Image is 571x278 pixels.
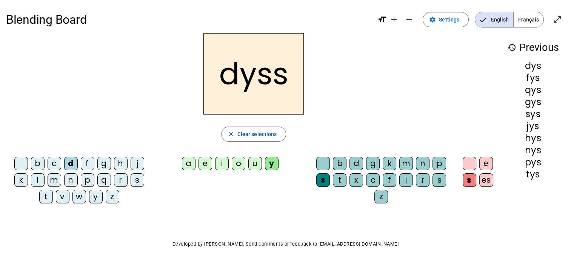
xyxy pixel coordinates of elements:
[553,15,562,24] mat-icon: open_in_full
[507,61,559,70] div: dys
[423,12,469,27] button: Settings
[6,240,565,249] p: Developed by [PERSON_NAME]. Send comments or feedback to [EMAIL_ADDRESS][DOMAIN_NAME]
[6,8,371,32] h1: Blending Board
[374,190,388,203] div: z
[429,16,436,23] mat-icon: settings
[349,173,363,187] div: x
[507,86,559,95] div: qys
[416,157,429,170] div: n
[399,173,413,187] div: l
[48,173,61,187] div: m
[182,157,195,170] div: a
[333,173,346,187] div: t
[366,173,380,187] div: c
[97,157,111,170] div: g
[507,158,559,167] div: pys
[232,157,245,170] div: o
[507,39,559,56] h3: Previous
[479,157,493,170] div: e
[221,127,286,142] button: Clear selections
[402,12,417,27] button: Decrease font size
[383,173,396,187] div: f
[432,157,446,170] div: p
[333,157,346,170] div: b
[89,190,103,203] div: y
[31,157,45,170] div: b
[507,73,559,82] div: fys
[514,12,543,27] span: Français
[248,157,262,170] div: u
[81,157,94,170] div: f
[507,134,559,143] div: hys
[507,98,559,107] div: gys
[237,130,277,139] span: Clear selections
[215,157,229,170] div: i
[475,12,513,27] span: English
[81,173,94,187] div: p
[507,122,559,131] div: jys
[507,110,559,119] div: sys
[405,15,414,24] mat-icon: remove
[31,173,45,187] div: l
[416,173,429,187] div: r
[39,190,53,203] div: t
[316,173,330,187] div: s
[475,12,544,27] mat-button-toggle-group: Language selection
[432,173,446,187] div: s
[131,157,144,170] div: j
[366,157,380,170] div: g
[106,190,119,203] div: z
[377,15,386,24] mat-icon: format_size
[48,157,61,170] div: c
[399,157,413,170] div: m
[550,12,565,27] button: Enter full screen
[199,157,212,170] div: e
[479,173,493,187] div: es
[507,43,516,52] mat-icon: history
[72,190,86,203] div: w
[114,173,128,187] div: r
[439,15,459,24] span: Settings
[64,157,78,170] div: d
[203,33,304,115] h2: dyss
[383,157,396,170] div: k
[463,173,476,187] div: s
[507,146,559,155] div: nys
[56,190,69,203] div: v
[228,131,234,137] mat-icon: close
[507,170,559,179] div: tys
[349,157,363,170] div: d
[131,173,144,187] div: s
[97,173,111,187] div: q
[386,12,402,27] button: Increase font size
[114,157,128,170] div: h
[14,173,28,187] div: k
[64,173,78,187] div: n
[389,15,399,24] mat-icon: add
[265,157,279,170] div: y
